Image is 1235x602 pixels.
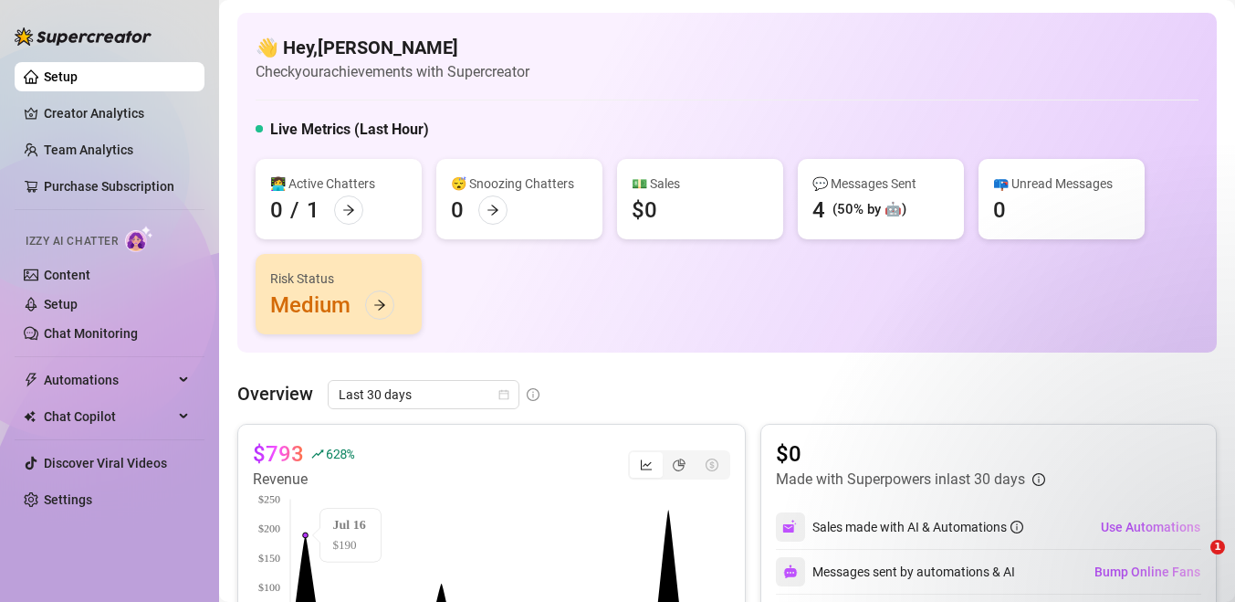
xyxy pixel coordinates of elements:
article: Overview [237,380,313,407]
div: 1 [307,195,319,225]
span: arrow-right [373,299,386,312]
span: arrow-right [342,204,355,217]
button: Bump Online Fans [1094,557,1201,586]
article: Revenue [253,469,354,491]
a: Chat Monitoring [44,326,138,341]
h4: 👋 Hey, [PERSON_NAME] [256,35,529,60]
div: 👩‍💻 Active Chatters [270,174,407,194]
div: 💬 Messages Sent [812,174,949,194]
span: info-circle [527,388,539,401]
div: $0 [632,195,657,225]
div: Risk Status [270,269,407,289]
div: (50% by 🤖) [832,199,906,221]
div: 0 [270,195,283,225]
div: 😴 Snoozing Chatters [451,174,588,194]
a: Purchase Subscription [44,179,174,194]
article: $0 [776,439,1045,469]
div: Sales made with AI & Automations [812,517,1023,537]
span: thunderbolt [24,373,38,387]
div: 4 [812,195,825,225]
article: Made with Superpowers in last 30 days [776,469,1025,491]
span: pie-chart [673,459,686,471]
span: Bump Online Fans [1094,565,1200,579]
span: Last 30 days [339,381,508,408]
a: Discover Viral Videos [44,456,167,470]
span: dollar-circle [706,459,718,471]
a: Setup [44,297,78,312]
span: arrow-right [487,204,499,217]
span: 1 [1210,540,1225,554]
img: svg%3e [783,565,798,579]
a: Setup [44,69,78,84]
span: Chat Copilot [44,402,173,431]
span: Automations [44,365,173,395]
article: Check your achievements with Supercreator [256,60,529,83]
img: logo-BBDzfeDw.svg [15,27,152,46]
span: rise [311,448,324,460]
a: Settings [44,492,92,507]
div: 0 [451,195,464,225]
a: Team Analytics [44,143,133,157]
span: line-chart [640,459,653,471]
a: Creator Analytics [44,99,190,128]
span: calendar [498,389,509,400]
div: Messages sent by automations & AI [776,557,1015,586]
a: Content [44,268,90,282]
h5: Live Metrics (Last Hour) [270,119,429,141]
iframe: Intercom live chat [1173,540,1217,584]
img: Chat Copilot [24,410,36,423]
article: $793 [253,439,304,469]
div: 💵 Sales [632,174,769,194]
img: AI Chatter [125,226,153,252]
div: 📪 Unread Messages [993,174,1130,194]
span: 628 % [326,445,354,462]
img: svg%3e [782,519,799,535]
div: 0 [993,195,1006,225]
span: Izzy AI Chatter [26,233,118,250]
div: segmented control [628,450,730,480]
